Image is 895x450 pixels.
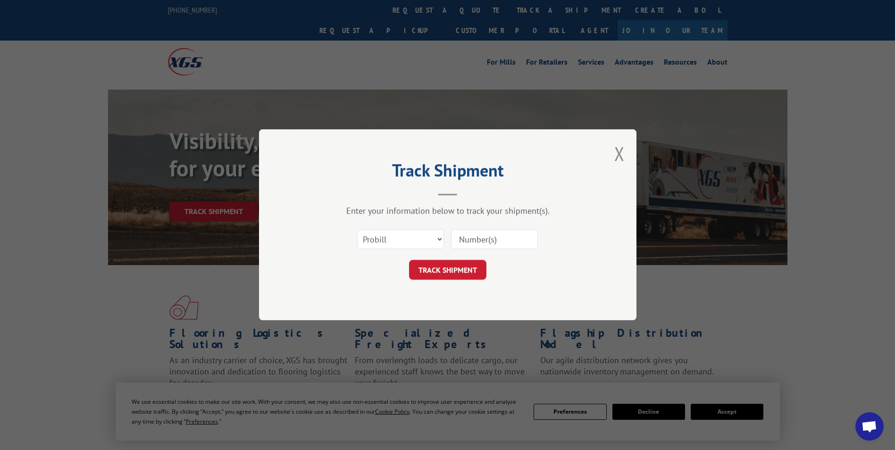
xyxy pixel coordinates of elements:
[306,164,589,182] h2: Track Shipment
[614,141,625,166] button: Close modal
[409,260,486,280] button: TRACK SHIPMENT
[306,206,589,217] div: Enter your information below to track your shipment(s).
[855,412,884,441] div: Open chat
[451,230,538,250] input: Number(s)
